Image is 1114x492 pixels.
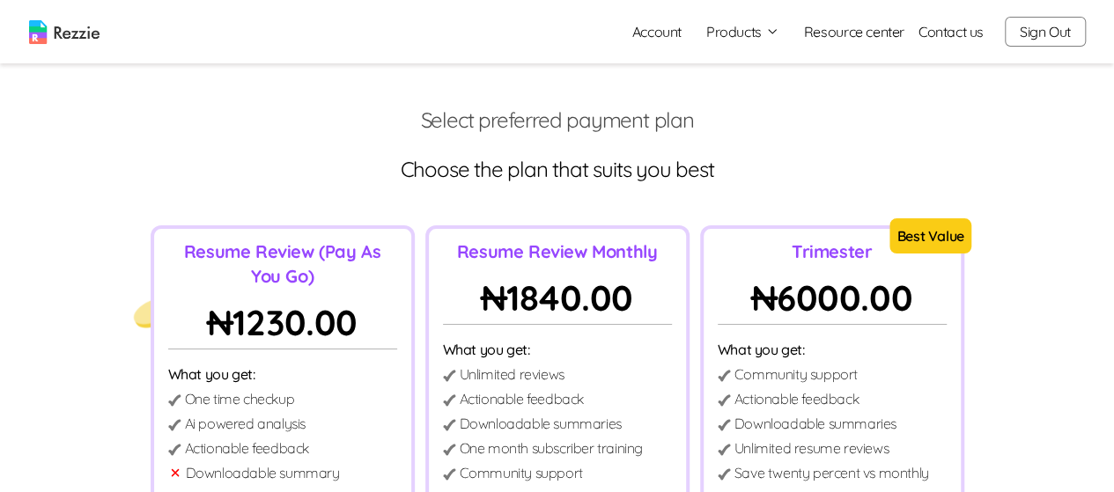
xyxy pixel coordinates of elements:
img: detail [168,419,181,430]
p: Community support [460,462,583,483]
p: Downloadable summary [186,462,340,483]
img: detail [443,419,456,430]
img: detail [718,468,731,480]
p: One time checkup [185,388,295,409]
p: Downloadable summaries [734,413,896,434]
button: Sign Out [1005,17,1086,47]
p: Actionable feedback [734,388,859,409]
p: ₦ 1230.00 [168,296,397,349]
img: logo [29,20,100,44]
p: Actionable feedback [185,437,309,459]
p: What you get: [443,339,672,360]
img: detail [718,444,731,455]
a: Account [618,14,696,49]
img: detail [168,444,181,455]
a: Resource center [804,21,904,42]
p: What you get: [168,363,397,385]
p: What you get: [718,339,947,360]
p: Ai powered analysis [185,413,306,434]
p: Choose the plan that suits you best [14,155,1100,183]
img: detail [443,370,456,381]
img: detail [443,468,456,480]
p: Unlimited resume reviews [734,437,889,459]
img: detail [718,394,731,406]
p: Resume Review (Pay As You Go) [168,239,397,289]
p: Downloadable summaries [460,413,622,434]
p: Select preferred payment plan [14,106,1100,134]
p: ₦ 1840.00 [443,271,672,325]
img: detail [718,419,731,430]
button: Products [706,21,779,42]
p: Unlimited reviews [460,363,564,385]
img: detail [168,394,181,406]
p: Trimester [718,239,947,264]
p: Save twenty percent vs monthly [734,462,929,483]
a: Contact us [918,21,984,42]
p: Resume Review Monthly [443,239,672,264]
img: detail [443,444,456,455]
p: Community support [734,363,858,385]
span: Best Value [889,218,970,253]
p: Actionable feedback [460,388,584,409]
img: detail [718,370,731,381]
p: One month subscriber training [460,437,643,459]
img: detail [443,394,456,406]
p: ₦ 6000.00 [718,271,947,325]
